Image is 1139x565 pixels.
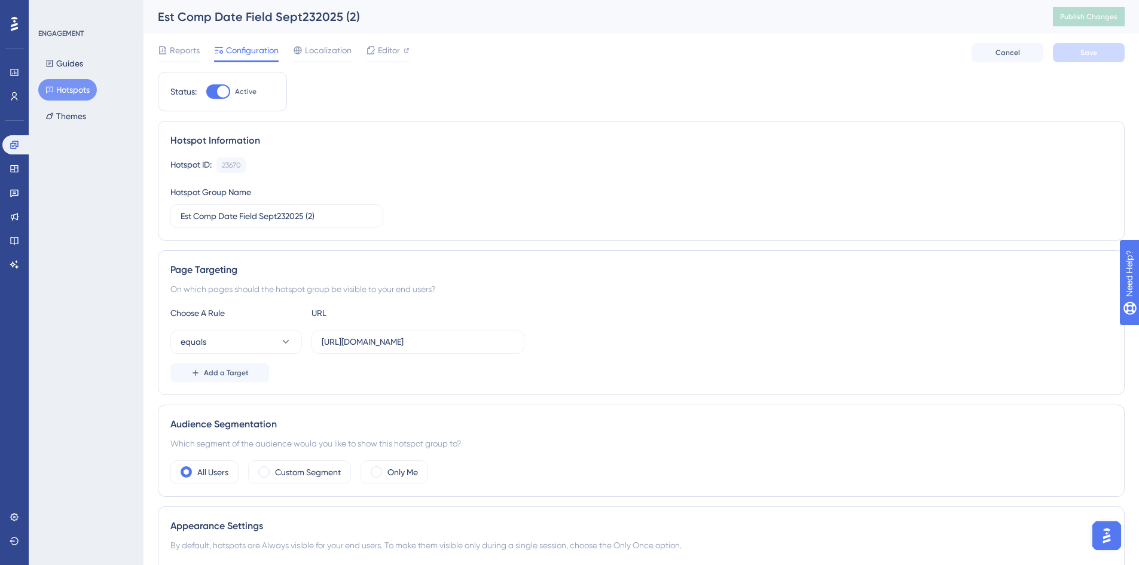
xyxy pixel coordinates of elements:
[226,43,279,57] span: Configuration
[322,335,514,348] input: yourwebsite.com/path
[158,8,1023,25] div: Est Comp Date Field Sept232025 (2)
[222,160,241,170] div: 23670
[170,538,1112,552] div: By default, hotspots are Always visible for your end users. To make them visible only during a si...
[170,363,269,382] button: Add a Target
[170,282,1112,296] div: On which pages should the hotspot group be visible to your end users?
[312,306,443,320] div: URL
[275,465,341,479] label: Custom Segment
[170,43,200,57] span: Reports
[181,209,373,223] input: Type your Hotspot Group Name here
[38,105,93,127] button: Themes
[170,157,212,173] div: Hotspot ID:
[305,43,352,57] span: Localization
[170,185,251,199] div: Hotspot Group Name
[235,87,256,96] span: Active
[1053,7,1125,26] button: Publish Changes
[28,3,75,17] span: Need Help?
[170,436,1112,451] div: Which segment of the audience would you like to show this hotspot group to?
[170,133,1112,148] div: Hotspot Information
[197,465,228,479] label: All Users
[38,79,97,101] button: Hotspots
[170,84,197,99] div: Status:
[181,335,206,349] span: equals
[38,53,90,74] button: Guides
[170,519,1112,533] div: Appearance Settings
[38,29,84,38] div: ENGAGEMENT
[1053,43,1125,62] button: Save
[170,263,1112,277] div: Page Targeting
[378,43,400,57] span: Editor
[1089,518,1125,554] iframe: UserGuiding AI Assistant Launcher
[170,417,1112,432] div: Audience Segmentation
[1060,12,1117,22] span: Publish Changes
[1080,48,1097,57] span: Save
[387,465,418,479] label: Only Me
[996,48,1020,57] span: Cancel
[972,43,1043,62] button: Cancel
[170,306,302,320] div: Choose A Rule
[170,330,302,354] button: equals
[204,368,249,378] span: Add a Target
